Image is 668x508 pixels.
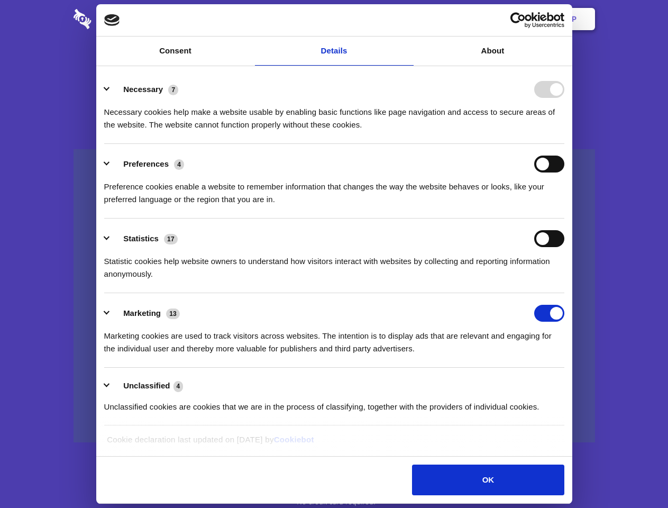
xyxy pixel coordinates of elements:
label: Necessary [123,85,163,94]
span: 13 [166,309,180,319]
a: Details [255,37,414,66]
div: Unclassified cookies are cookies that we are in the process of classifying, together with the pro... [104,393,564,413]
img: logo-wordmark-white-trans-d4663122ce5f474addd5e946df7df03e33cb6a1c49d2221995e7729f52c070b2.svg [74,9,164,29]
button: Unclassified (4) [104,379,190,393]
a: Usercentrics Cookiebot - opens in a new window [472,12,564,28]
a: Wistia video thumbnail [74,149,595,443]
a: Contact [429,3,478,35]
label: Marketing [123,309,161,317]
a: About [414,37,572,66]
a: Consent [96,37,255,66]
span: 4 [173,381,184,392]
div: Necessary cookies help make a website usable by enabling basic functions like page navigation and... [104,98,564,131]
span: 7 [168,85,178,95]
h1: Eliminate Slack Data Loss. [74,48,595,86]
label: Statistics [123,234,159,243]
div: Statistic cookies help website owners to understand how visitors interact with websites by collec... [104,247,564,280]
h4: Auto-redaction of sensitive data, encrypted data sharing and self-destructing private chats. Shar... [74,96,595,131]
a: Login [480,3,526,35]
label: Preferences [123,159,169,168]
div: Preference cookies enable a website to remember information that changes the way the website beha... [104,173,564,206]
span: 4 [174,159,184,170]
img: logo [104,14,120,26]
div: Cookie declaration last updated on [DATE] by [99,433,569,454]
button: Statistics (17) [104,230,185,247]
button: OK [412,465,564,495]
a: Cookiebot [274,435,314,444]
button: Marketing (13) [104,305,187,322]
button: Necessary (7) [104,81,185,98]
a: Pricing [310,3,356,35]
div: Marketing cookies are used to track visitors across websites. The intention is to display ads tha... [104,322,564,355]
button: Preferences (4) [104,156,191,173]
span: 17 [164,234,178,244]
